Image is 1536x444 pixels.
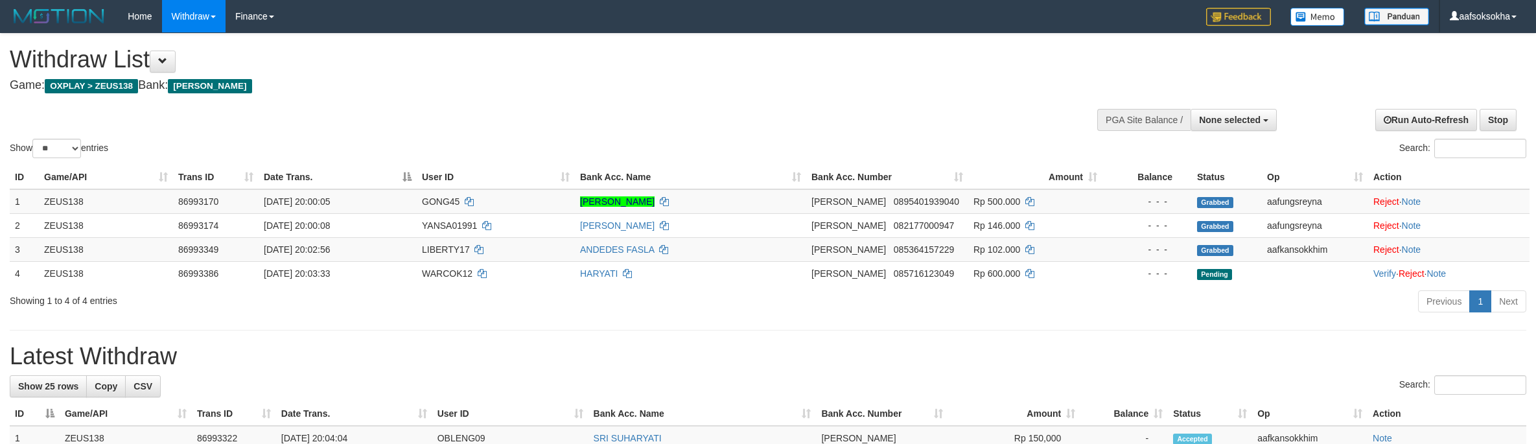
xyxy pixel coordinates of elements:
[821,433,896,443] span: [PERSON_NAME]
[10,213,39,237] td: 2
[1262,213,1368,237] td: aafungsreyna
[95,381,117,391] span: Copy
[178,268,218,279] span: 86993386
[45,79,138,93] span: OXPLAY > ZEUS138
[1206,8,1271,26] img: Feedback.jpg
[422,268,472,279] span: WARCOK12
[10,47,1011,73] h1: Withdraw List
[1368,213,1530,237] td: ·
[422,220,477,231] span: YANSA01991
[1418,290,1470,312] a: Previous
[125,375,161,397] a: CSV
[1262,237,1368,261] td: aafkansokkhim
[1402,220,1421,231] a: Note
[60,402,192,426] th: Game/API: activate to sort column ascending
[588,402,817,426] th: Bank Acc. Name: activate to sort column ascending
[86,375,126,397] a: Copy
[10,189,39,214] td: 1
[1480,109,1517,131] a: Stop
[811,220,886,231] span: [PERSON_NAME]
[1197,269,1232,280] span: Pending
[39,189,173,214] td: ZEUS138
[168,79,251,93] span: [PERSON_NAME]
[10,375,87,397] a: Show 25 rows
[1290,8,1345,26] img: Button%20Memo.svg
[422,196,460,207] span: GONG45
[173,165,259,189] th: Trans ID: activate to sort column ascending
[1199,115,1261,125] span: None selected
[1434,139,1526,158] input: Search:
[264,244,330,255] span: [DATE] 20:02:56
[32,139,81,158] select: Showentries
[178,220,218,231] span: 86993174
[594,433,662,443] a: SRI SUHARYATI
[10,6,108,26] img: MOTION_logo.png
[1262,189,1368,214] td: aafungsreyna
[580,196,655,207] a: [PERSON_NAME]
[1168,402,1252,426] th: Status: activate to sort column ascending
[264,196,330,207] span: [DATE] 20:00:05
[10,237,39,261] td: 3
[1399,139,1526,158] label: Search:
[39,165,173,189] th: Game/API: activate to sort column ascending
[1102,165,1192,189] th: Balance
[192,402,276,426] th: Trans ID: activate to sort column ascending
[10,79,1011,92] h4: Game: Bank:
[10,165,39,189] th: ID
[1373,268,1396,279] a: Verify
[134,381,152,391] span: CSV
[1080,402,1168,426] th: Balance: activate to sort column ascending
[894,244,954,255] span: Copy 085364157229 to clipboard
[811,196,886,207] span: [PERSON_NAME]
[973,196,1020,207] span: Rp 500.000
[422,244,470,255] span: LIBERTY17
[1108,267,1187,280] div: - - -
[1197,197,1233,208] span: Grabbed
[1367,402,1526,426] th: Action
[432,402,588,426] th: User ID: activate to sort column ascending
[1364,8,1429,25] img: panduan.png
[816,402,948,426] th: Bank Acc. Number: activate to sort column ascending
[894,196,959,207] span: Copy 0895401939040 to clipboard
[1262,165,1368,189] th: Op: activate to sort column ascending
[1399,268,1425,279] a: Reject
[417,165,575,189] th: User ID: activate to sort column ascending
[1097,109,1191,131] div: PGA Site Balance /
[1191,109,1277,131] button: None selected
[806,165,968,189] th: Bank Acc. Number: activate to sort column ascending
[1192,165,1262,189] th: Status
[1402,196,1421,207] a: Note
[894,268,954,279] span: Copy 085716123049 to clipboard
[1399,375,1526,395] label: Search:
[973,244,1020,255] span: Rp 102.000
[1469,290,1491,312] a: 1
[1108,243,1187,256] div: - - -
[264,268,330,279] span: [DATE] 20:03:33
[1368,189,1530,214] td: ·
[1491,290,1526,312] a: Next
[1373,196,1399,207] a: Reject
[264,220,330,231] span: [DATE] 20:00:08
[10,402,60,426] th: ID: activate to sort column descending
[10,289,631,307] div: Showing 1 to 4 of 4 entries
[973,220,1020,231] span: Rp 146.000
[575,165,806,189] th: Bank Acc. Name: activate to sort column ascending
[580,244,654,255] a: ANDEDES FASLA
[580,268,618,279] a: HARYATI
[580,220,655,231] a: [PERSON_NAME]
[811,244,886,255] span: [PERSON_NAME]
[1108,219,1187,232] div: - - -
[1434,375,1526,395] input: Search:
[276,402,432,426] th: Date Trans.: activate to sort column ascending
[811,268,886,279] span: [PERSON_NAME]
[1108,195,1187,208] div: - - -
[894,220,954,231] span: Copy 082177000947 to clipboard
[259,165,417,189] th: Date Trans.: activate to sort column descending
[1197,221,1233,232] span: Grabbed
[1368,261,1530,285] td: · ·
[10,261,39,285] td: 4
[973,268,1020,279] span: Rp 600.000
[1368,237,1530,261] td: ·
[1373,220,1399,231] a: Reject
[18,381,78,391] span: Show 25 rows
